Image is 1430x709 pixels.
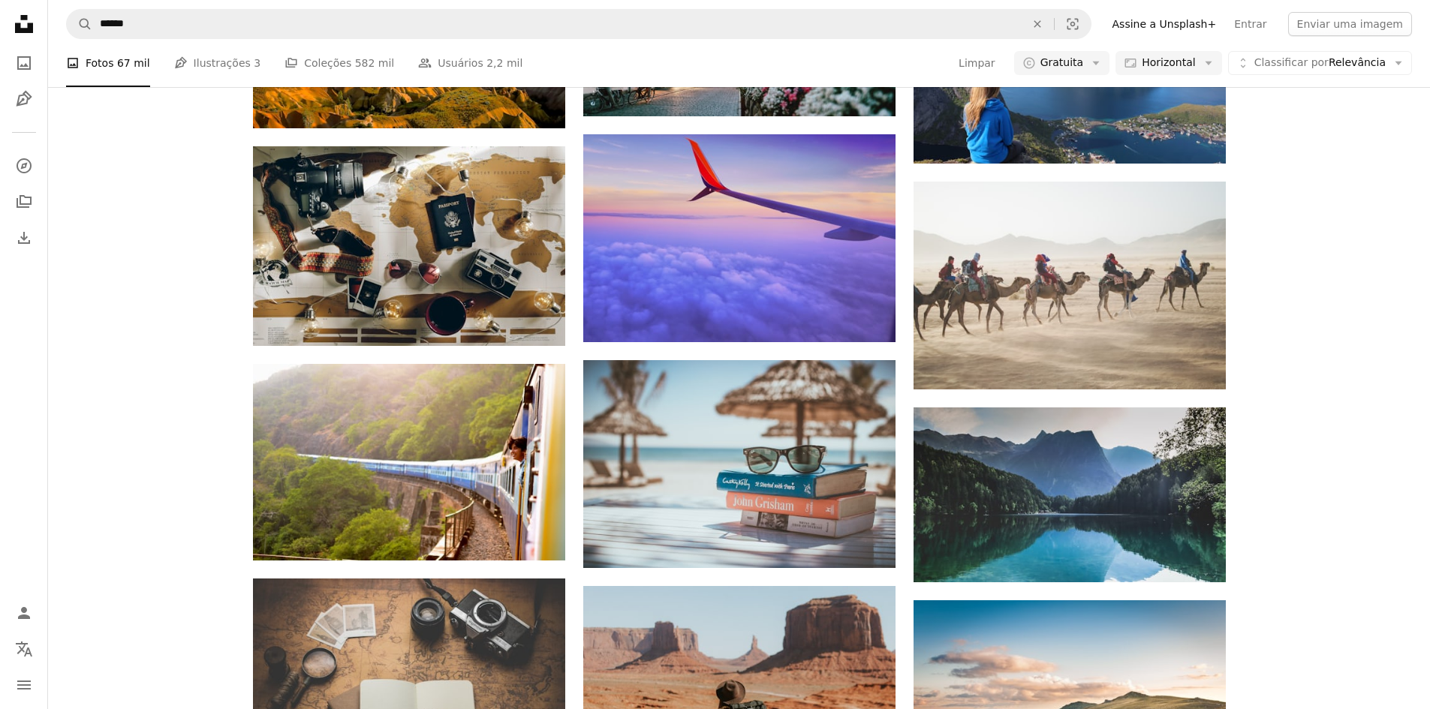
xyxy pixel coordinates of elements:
span: Classificar por [1254,56,1329,68]
a: Entrar / Cadastrar-se [9,598,39,628]
button: Menu [9,670,39,700]
img: câmera DSLR preta perto do passaporte [253,146,565,346]
span: Horizontal [1142,56,1195,71]
a: câmera DSLR preta perto do passaporte [253,239,565,253]
img: óculos de sol Ray-Ban Wayfarer com armação preta em cima do livro [583,360,896,568]
a: Ilustrações 3 [174,39,261,87]
a: pessoa em um avião voando em alta altitude tirando foto da asa esquerda do avião durante o dia [583,231,896,245]
a: óculos de sol Ray-Ban Wayfarer com armação preta em cima do livro [583,457,896,470]
button: Classificar porRelevância [1228,51,1412,75]
span: 2,2 mil [486,55,522,71]
span: 3 [254,55,260,71]
a: fotografia de raio plano de livro, lápis, câmera e com lente [253,689,565,702]
a: Coleções 582 mil [284,39,394,87]
a: Histórico de downloads [9,223,39,253]
a: Fotos [9,48,39,78]
img: group of people riding camel on sand dune [914,182,1226,389]
a: corpo de água perto de árvores [914,488,1226,501]
button: Gratuita [1014,51,1110,75]
button: Enviar uma imagem [1288,12,1412,36]
img: pessoa em um avião voando em alta altitude tirando foto da asa esquerda do avião durante o dia [583,134,896,342]
button: Limpar [1021,10,1054,38]
button: Pesquise na Unsplash [67,10,92,38]
a: Usuários 2,2 mil [418,39,522,87]
a: Ilustrações [9,84,39,114]
a: Assine a Unsplash+ [1103,12,1226,36]
button: Pesquisa visual [1055,10,1091,38]
a: mulher com mochila preta em pé na sobremesa marrom [583,683,896,696]
span: Gratuita [1040,56,1084,71]
button: Limpar [958,51,996,75]
button: Idioma [9,634,39,664]
button: Horizontal [1115,51,1221,75]
form: Pesquise conteúdo visual em todo o site [66,9,1091,39]
span: 582 mil [355,55,395,71]
a: Início — Unsplash [9,9,39,42]
a: Explorar [9,151,39,181]
a: Coleções [9,187,39,217]
img: trem em movimento perto de árvores [253,364,565,560]
a: group of people riding camel on sand dune [914,278,1226,292]
a: Entrar [1225,12,1275,36]
span: Relevância [1254,56,1386,71]
a: trem em movimento perto de árvores [253,455,565,469]
img: corpo de água perto de árvores [914,407,1226,583]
